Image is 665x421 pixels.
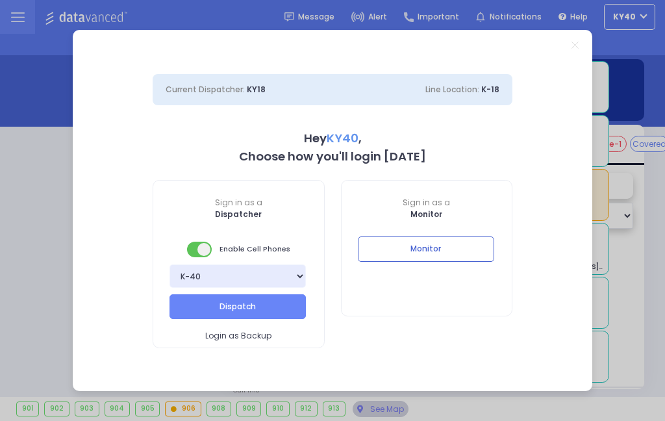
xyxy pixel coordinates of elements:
span: Login as Backup [205,330,271,342]
span: KY40 [327,130,358,146]
span: Sign in as a [342,197,512,209]
button: Dispatch [169,294,306,319]
span: Line Location: [425,84,479,95]
b: Monitor [410,209,442,220]
button: Monitor [358,236,494,261]
span: Enable Cell Phones [187,240,290,259]
b: Hey , [304,130,362,146]
span: Current Dispatcher: [166,84,245,95]
span: Sign in as a [153,197,324,209]
span: KY18 [247,84,266,95]
span: K-18 [481,84,499,95]
b: Choose how you'll login [DATE] [239,148,426,164]
a: Close [571,42,579,49]
b: Dispatcher [215,209,262,220]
